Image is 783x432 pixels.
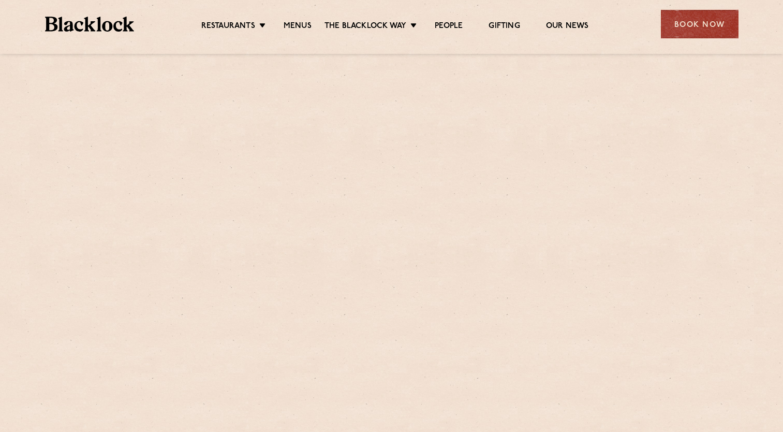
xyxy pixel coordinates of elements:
[489,21,520,33] a: Gifting
[324,21,406,33] a: The Blacklock Way
[201,21,255,33] a: Restaurants
[45,17,135,32] img: BL_Textured_Logo-footer-cropped.svg
[546,21,589,33] a: Our News
[661,10,738,38] div: Book Now
[435,21,463,33] a: People
[284,21,312,33] a: Menus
